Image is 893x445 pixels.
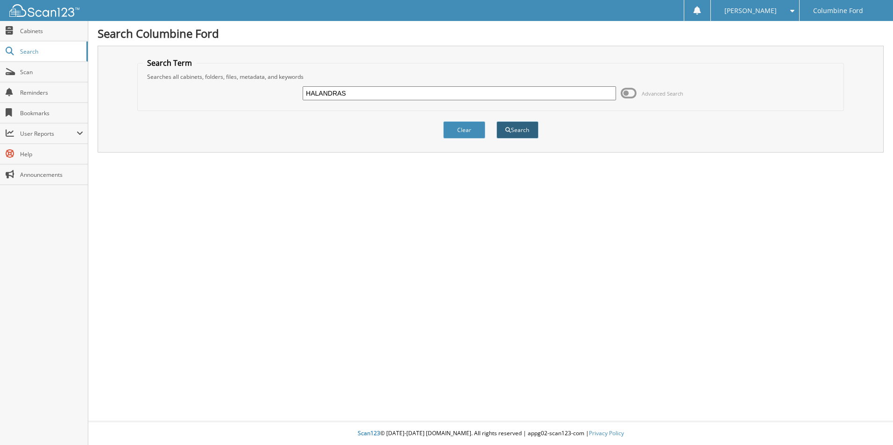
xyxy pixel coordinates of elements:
button: Clear [443,121,485,139]
span: Scan [20,68,83,76]
div: © [DATE]-[DATE] [DOMAIN_NAME]. All rights reserved | appg02-scan123-com | [88,422,893,445]
span: Announcements [20,171,83,179]
img: scan123-logo-white.svg [9,4,79,17]
span: Search [20,48,82,56]
button: Search [496,121,539,139]
span: Help [20,150,83,158]
span: Bookmarks [20,109,83,117]
span: Scan123 [358,429,380,437]
span: Reminders [20,89,83,97]
a: Privacy Policy [589,429,624,437]
div: Searches all cabinets, folders, files, metadata, and keywords [142,73,839,81]
span: User Reports [20,130,77,138]
span: [PERSON_NAME] [724,8,777,14]
span: Cabinets [20,27,83,35]
legend: Search Term [142,58,197,68]
span: Advanced Search [642,90,683,97]
h1: Search Columbine Ford [98,26,884,41]
span: Columbine Ford [813,8,863,14]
